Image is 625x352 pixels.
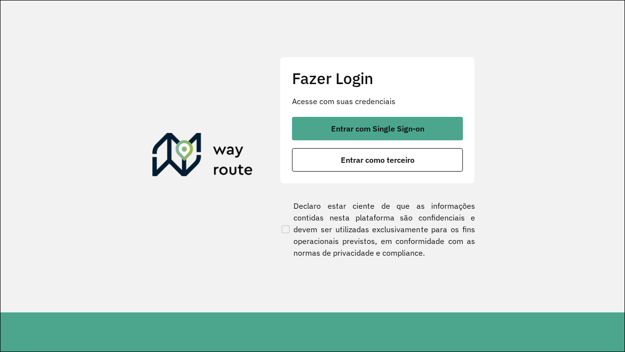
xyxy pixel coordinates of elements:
label: Declaro estar ciente de que as informações contidas nesta plataforma são confidenciais e devem se... [280,200,475,259]
span: Entrar como terceiro [341,156,415,164]
button: button [292,148,463,172]
span: Entrar com Single Sign-on [331,125,424,132]
h2: Fazer Login [292,69,463,88]
img: Roteirizador AmbevTech [152,133,253,180]
p: Acesse com suas credenciais [292,95,463,107]
button: button [292,117,463,140]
